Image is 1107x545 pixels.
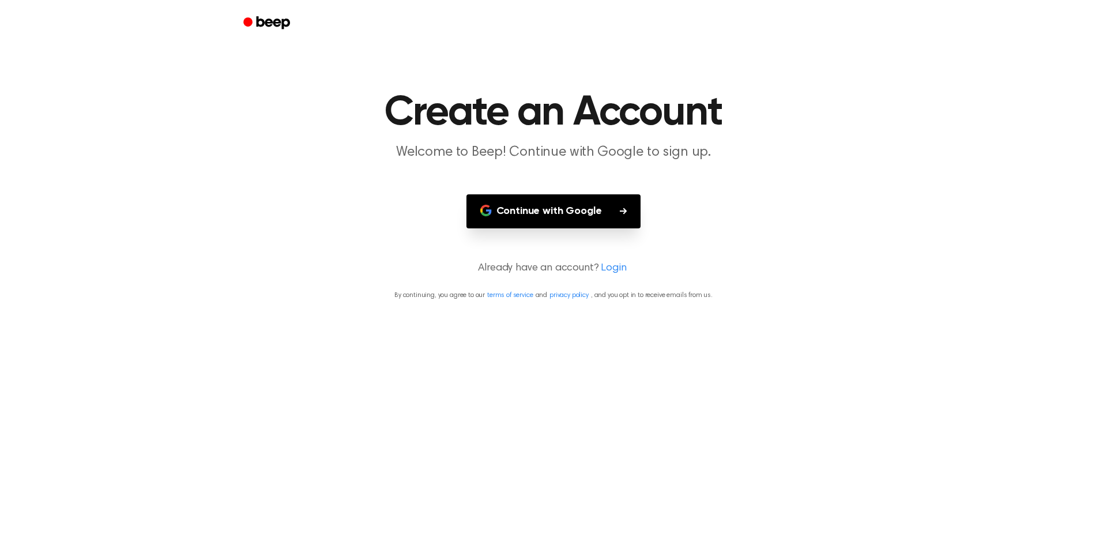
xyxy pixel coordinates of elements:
[235,12,300,35] a: Beep
[258,92,849,134] h1: Create an Account
[14,290,1093,300] p: By continuing, you agree to our and , and you opt in to receive emails from us.
[332,143,775,162] p: Welcome to Beep! Continue with Google to sign up.
[601,261,626,276] a: Login
[466,194,641,228] button: Continue with Google
[487,292,533,299] a: terms of service
[549,292,589,299] a: privacy policy
[14,261,1093,276] p: Already have an account?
